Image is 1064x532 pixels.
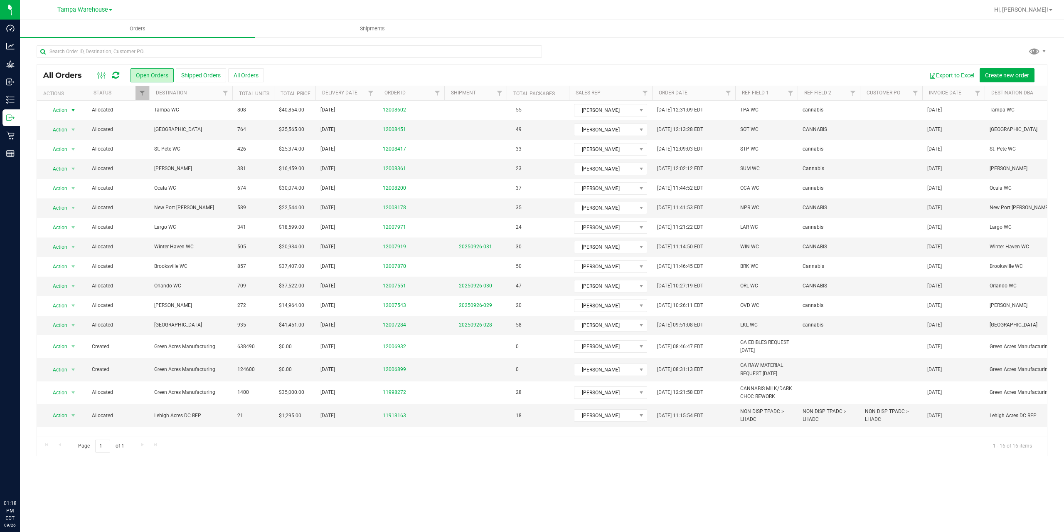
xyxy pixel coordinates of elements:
[279,366,292,374] span: $0.00
[574,261,636,272] span: [PERSON_NAME]
[45,364,68,376] span: Action
[237,412,243,420] span: 21
[383,282,406,290] a: 12007551
[846,86,860,100] a: Filter
[6,42,15,50] inline-svg: Analytics
[45,319,68,331] span: Action
[320,184,335,192] span: [DATE]
[279,388,304,396] span: $35,000.00
[154,412,227,420] span: Lehigh Acres DC REP
[994,6,1048,13] span: Hi, [PERSON_NAME]!
[154,145,227,153] span: St. Pete WC
[803,126,827,134] span: CANNABIS
[320,126,335,134] span: [DATE]
[574,144,636,155] span: [PERSON_NAME]
[118,25,157,32] span: Orders
[512,163,526,175] span: 23
[986,440,1039,452] span: 1 - 16 of 16 items
[154,366,227,374] span: Green Acres Manufacturing
[154,343,227,351] span: Green Acres Manufacturing
[574,280,636,292] span: [PERSON_NAME]
[909,86,922,100] a: Filter
[68,261,79,272] span: select
[68,222,79,233] span: select
[990,204,1063,212] span: New Port [PERSON_NAME]
[980,68,1034,82] button: Create new order
[320,388,335,396] span: [DATE]
[740,106,759,114] span: TPA WC
[574,387,636,398] span: [PERSON_NAME]
[512,341,523,353] span: 0
[237,243,246,251] span: 505
[927,223,942,231] span: [DATE]
[512,124,526,136] span: 49
[574,341,636,352] span: [PERSON_NAME]
[740,282,758,290] span: ORL WC
[383,106,406,114] a: 12008602
[237,145,246,153] span: 426
[37,45,542,58] input: Search Order ID, Destination, Customer PO...
[657,343,703,351] span: [DATE] 08:46:47 EDT
[927,412,942,420] span: [DATE]
[740,339,793,354] span: GA EDIBLES REQUEST [DATE]
[68,104,79,116] span: select
[990,223,1063,231] span: Largo WC
[574,364,636,376] span: [PERSON_NAME]
[45,183,68,194] span: Action
[279,184,304,192] span: $30,074.00
[657,366,703,374] span: [DATE] 08:31:13 EDT
[154,262,227,270] span: Brooksville WC
[68,202,79,214] span: select
[237,165,246,173] span: 381
[657,302,703,309] span: [DATE] 10:26:11 EDT
[237,126,246,134] span: 764
[92,262,144,270] span: Allocated
[927,126,942,134] span: [DATE]
[45,202,68,214] span: Action
[990,282,1063,290] span: Orlando WC
[68,300,79,312] span: select
[740,321,758,329] span: LKL WC
[657,262,703,270] span: [DATE] 11:46:45 EDT
[574,241,636,253] span: [PERSON_NAME]
[574,124,636,136] span: [PERSON_NAME]
[512,386,526,398] span: 28
[927,145,942,153] span: [DATE]
[512,364,523,376] span: 0
[279,343,292,351] span: $0.00
[237,282,246,290] span: 709
[740,223,758,231] span: LAR WC
[6,60,15,68] inline-svg: Grow
[383,243,406,251] a: 12007919
[68,183,79,194] span: select
[459,283,492,289] a: 20250926-030
[512,143,526,155] span: 33
[740,262,759,270] span: BRK WC
[154,184,227,192] span: Ocala WC
[431,86,444,100] a: Filter
[512,221,526,233] span: 24
[740,385,793,401] span: CANNABIS MILK/DARK CHOC REWORK
[320,165,335,173] span: [DATE]
[68,387,79,398] span: select
[742,90,769,96] a: Ref Field 1
[322,90,357,96] a: Delivery Date
[927,321,942,329] span: [DATE]
[927,262,942,270] span: [DATE]
[71,440,131,453] span: Page of 1
[45,300,68,312] span: Action
[320,321,335,329] span: [DATE]
[927,204,942,212] span: [DATE]
[43,71,90,80] span: All Orders
[237,343,255,351] span: 638490
[657,126,703,134] span: [DATE] 12:13:28 EDT
[131,68,174,82] button: Open Orders
[990,126,1063,134] span: [GEOGRAPHIC_DATA]
[176,68,226,82] button: Shipped Orders
[92,184,144,192] span: Allocated
[92,243,144,251] span: Allocated
[803,321,823,329] span: cannabis
[43,91,84,97] div: Actions
[228,68,264,82] button: All Orders
[6,114,15,122] inline-svg: Outbound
